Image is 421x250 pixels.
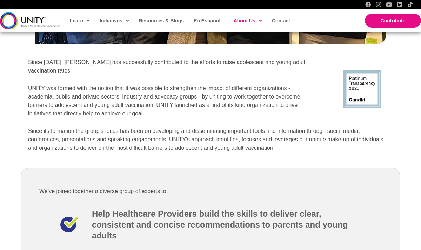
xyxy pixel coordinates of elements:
[100,15,129,26] span: Initiatives
[190,13,223,29] a: En Español
[365,2,371,7] a: Facebook
[28,58,317,75] p: Since [DATE], [PERSON_NAME] has successfully contributed to the efforts to raise adolescent and y...
[376,2,381,7] a: Instagram
[343,70,381,108] img: 9407189
[60,217,78,232] img: bluecheckmark
[365,14,421,28] a: Contribute
[272,18,290,23] span: Contact
[386,2,392,7] a: YouTube
[194,18,220,23] span: En Español
[70,15,90,26] span: Learn
[39,186,382,197] p: We’ve joined together a diverse group of experts to:
[234,15,262,26] span: About Us
[28,127,393,152] p: Since its formation the group’s focus has been on developing and disseminating important tools an...
[407,2,413,7] a: TikTok
[28,84,317,118] p: UNITY was formed with the notion that it was possible to strengthen the impact of different organ...
[135,13,187,29] a: Resources & Blogs
[139,18,184,23] span: Resources & Blogs
[268,13,293,29] a: Contact
[397,2,402,7] a: LinkedIn
[92,208,361,241] h3: Help Healthcare Providers build the skills to deliver clear, consistent and concise recommendatio...
[381,18,406,23] span: Contribute
[230,13,265,29] a: About Us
